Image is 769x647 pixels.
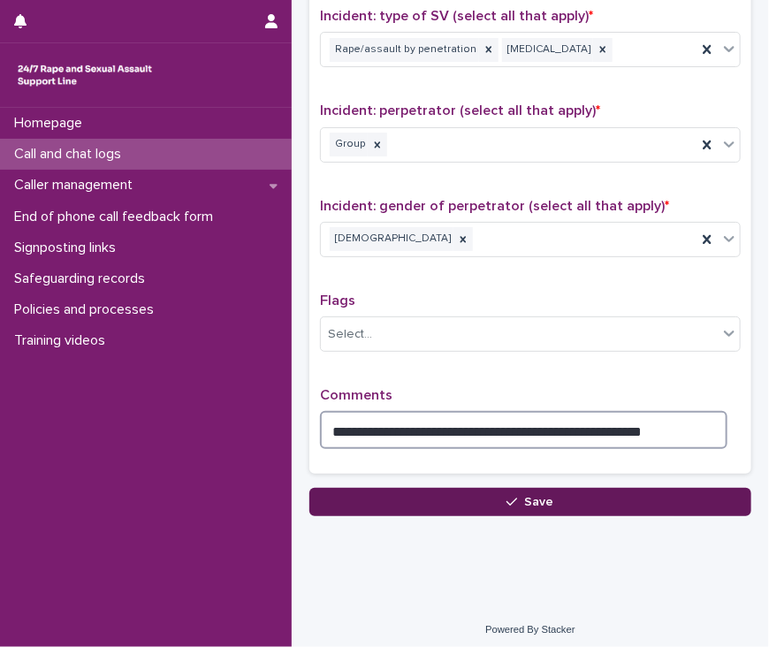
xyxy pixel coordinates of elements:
[7,115,96,132] p: Homepage
[330,133,368,156] div: Group
[309,488,751,516] button: Save
[14,57,156,93] img: rhQMoQhaT3yELyF149Cw
[7,270,159,287] p: Safeguarding records
[7,301,168,318] p: Policies and processes
[320,9,593,23] span: Incident: type of SV (select all that apply)
[485,624,575,635] a: Powered By Stacker
[320,388,392,402] span: Comments
[320,103,600,118] span: Incident: perpetrator (select all that apply)
[7,146,135,163] p: Call and chat logs
[330,227,453,251] div: [DEMOGRAPHIC_DATA]
[7,332,119,349] p: Training videos
[7,177,147,194] p: Caller management
[320,199,669,213] span: Incident: gender of perpetrator (select all that apply)
[7,240,130,256] p: Signposting links
[330,38,479,62] div: Rape/assault by penetration
[328,325,372,344] div: Select...
[525,496,554,508] span: Save
[7,209,227,225] p: End of phone call feedback form
[502,38,593,62] div: [MEDICAL_DATA]
[320,293,355,308] span: Flags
